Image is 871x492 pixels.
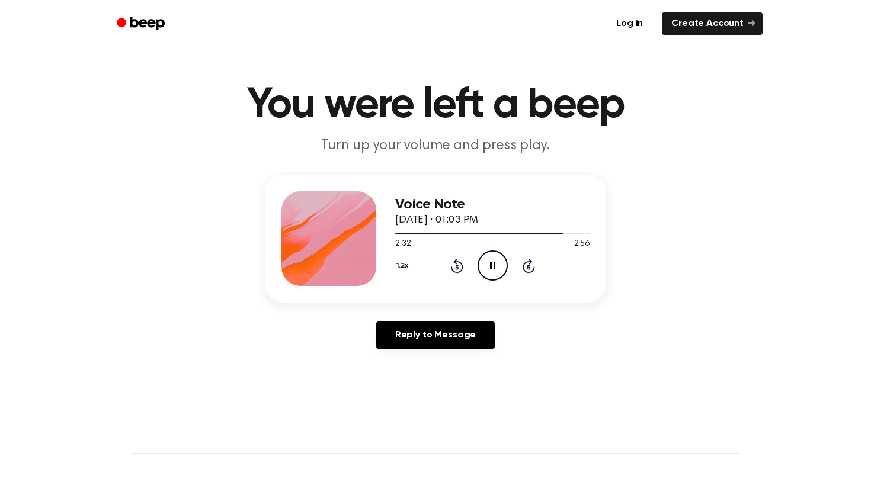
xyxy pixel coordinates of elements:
a: Beep [108,12,175,36]
h1: You were left a beep [132,84,739,127]
a: Create Account [662,12,763,35]
h3: Voice Note [395,197,590,213]
a: Log in [604,10,655,37]
button: 1.2x [395,256,412,276]
span: [DATE] · 01:03 PM [395,215,478,226]
span: 2:56 [574,238,590,250]
a: Reply to Message [376,321,495,349]
p: Turn up your volume and press play. [208,136,663,156]
span: 2:32 [395,238,411,250]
